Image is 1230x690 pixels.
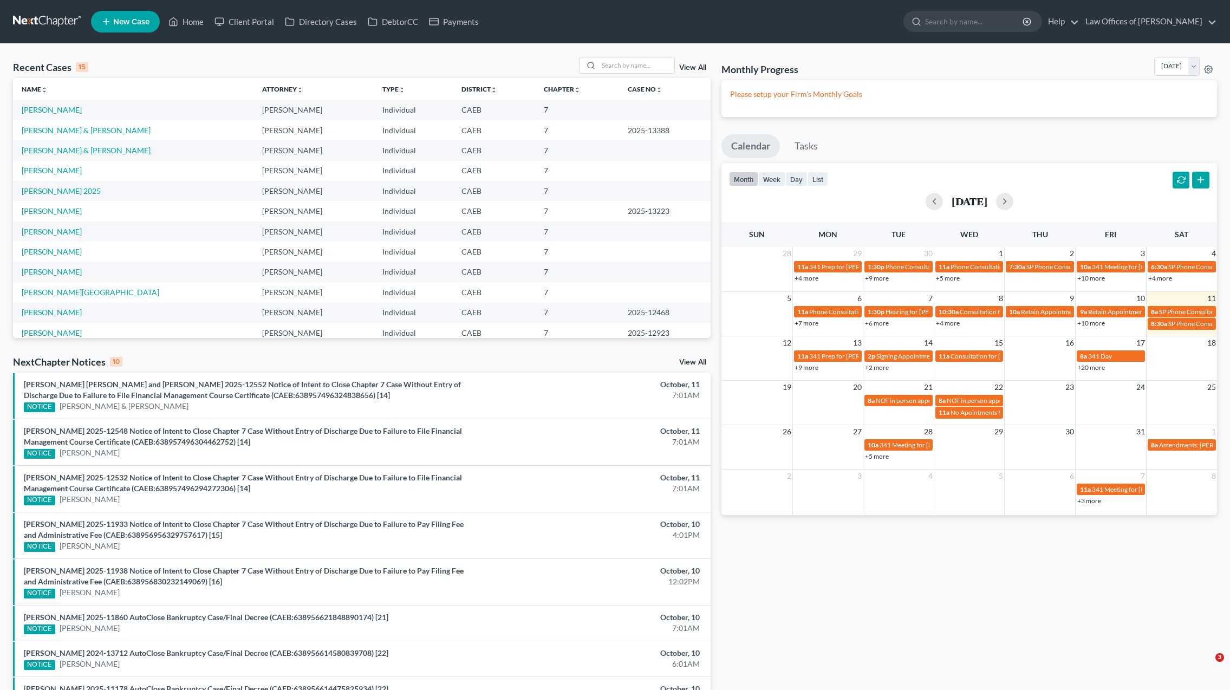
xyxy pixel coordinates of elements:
td: CAEB [453,323,535,343]
span: 30 [1064,425,1075,438]
td: Individual [374,282,453,302]
td: [PERSON_NAME] [253,323,374,343]
td: 7 [535,181,619,201]
button: week [758,172,785,186]
td: [PERSON_NAME] [253,242,374,262]
a: Calendar [721,134,780,158]
a: [PERSON_NAME] [22,328,82,337]
span: 341 Meeting for [PERSON_NAME] [1092,263,1189,271]
td: [PERSON_NAME] [253,201,374,221]
a: [PERSON_NAME] 2024-13712 AutoClose Bankruptcy Case/Final Decree (CAEB:638956614580839708) [22] [24,648,388,658]
span: 341 Prep for [PERSON_NAME] [809,352,897,360]
td: Individual [374,303,453,323]
a: [PERSON_NAME][GEOGRAPHIC_DATA] [22,288,159,297]
span: 13 [852,336,863,349]
span: 20 [852,381,863,394]
a: [PERSON_NAME] 2025-11938 Notice of Intent to Close Chapter 7 Case Without Entry of Discharge Due ... [24,566,464,586]
span: 6 [856,292,863,305]
a: +10 more [1077,274,1105,282]
a: Help [1043,12,1079,31]
a: [PERSON_NAME] [60,587,120,598]
span: 24 [1135,381,1146,394]
td: Individual [374,100,453,120]
span: 9 [1069,292,1075,305]
span: Sun [749,230,765,239]
span: 26 [782,425,792,438]
a: [PERSON_NAME] [22,105,82,114]
span: 23 [1064,381,1075,394]
td: Individual [374,262,453,282]
span: 341 Prep for [PERSON_NAME] [809,263,897,271]
span: Fri [1105,230,1116,239]
button: month [729,172,758,186]
a: [PERSON_NAME] [22,267,82,276]
td: Individual [374,181,453,201]
span: 8 [1211,470,1217,483]
td: CAEB [453,181,535,201]
div: Recent Cases [13,61,88,74]
div: October, 10 [482,612,700,623]
span: 11a [939,352,949,360]
span: 8a [1080,352,1087,360]
p: Please setup your Firm's Monthly Goals [730,89,1208,100]
h3: Monthly Progress [721,63,798,76]
span: 30 [923,247,934,260]
span: 7 [1140,470,1146,483]
span: 1 [998,247,1004,260]
span: 341 Meeting for [PERSON_NAME] & [PERSON_NAME] [880,441,1034,449]
a: [PERSON_NAME] [60,541,120,551]
span: New Case [113,18,149,26]
span: 28 [782,247,792,260]
span: 3 [1215,653,1224,662]
td: 2025-12468 [619,303,711,323]
span: Consultation for [PERSON_NAME][GEOGRAPHIC_DATA] [951,352,1115,360]
i: unfold_more [297,87,303,93]
a: [PERSON_NAME] [22,247,82,256]
td: CAEB [453,242,535,262]
a: +9 more [865,274,889,282]
td: CAEB [453,282,535,302]
a: +5 more [936,274,960,282]
div: NextChapter Notices [13,355,122,368]
span: Signing Appointment for [PERSON_NAME] [876,352,998,360]
span: 11 [1206,292,1217,305]
button: list [808,172,828,186]
i: unfold_more [656,87,662,93]
i: unfold_more [491,87,497,93]
span: 31 [1135,425,1146,438]
a: [PERSON_NAME] [60,447,120,458]
div: October, 10 [482,519,700,530]
span: 29 [993,425,1004,438]
td: 7 [535,140,619,160]
span: 21 [923,381,934,394]
span: 7 [927,292,934,305]
span: 11a [939,263,949,271]
td: CAEB [453,222,535,242]
a: Typeunfold_more [382,85,405,93]
span: 11a [797,263,808,271]
td: 7 [535,222,619,242]
span: 4 [1211,247,1217,260]
input: Search by name... [598,57,674,73]
div: 6:01AM [482,659,700,669]
a: [PERSON_NAME] [60,659,120,669]
a: [PERSON_NAME] 2025-11933 Notice of Intent to Close Chapter 7 Case Without Entry of Discharge Due ... [24,519,464,539]
a: +6 more [865,319,889,327]
td: 7 [535,100,619,120]
a: +2 more [865,363,889,372]
a: [PERSON_NAME] 2025-12532 Notice of Intent to Close Chapter 7 Case Without Entry of Discharge Due ... [24,473,462,493]
td: 7 [535,282,619,302]
span: Phone Consultation for [PERSON_NAME] [886,263,1004,271]
span: 2 [786,470,792,483]
div: NOTICE [24,496,55,505]
td: 7 [535,242,619,262]
span: 18 [1206,336,1217,349]
span: 22 [993,381,1004,394]
span: 11a [1080,485,1091,493]
span: 10a [868,441,878,449]
a: [PERSON_NAME] [22,166,82,175]
div: 7:01AM [482,437,700,447]
span: 1 [1211,425,1217,438]
button: day [785,172,808,186]
div: 4:01PM [482,530,700,541]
